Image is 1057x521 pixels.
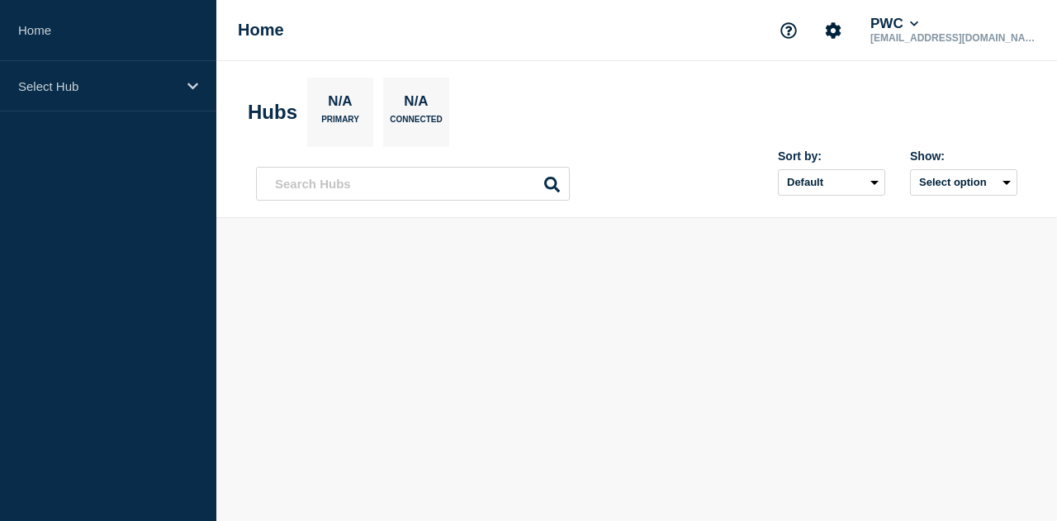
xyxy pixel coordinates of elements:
[390,115,442,132] p: Connected
[910,149,1017,163] div: Show:
[778,149,885,163] div: Sort by:
[256,167,570,201] input: Search Hubs
[778,169,885,196] select: Sort by
[867,16,922,32] button: PWC
[771,13,806,48] button: Support
[398,93,434,115] p: N/A
[18,79,177,93] p: Select Hub
[816,13,851,48] button: Account settings
[248,101,297,124] h2: Hubs
[910,169,1017,196] button: Select option
[867,32,1039,44] p: [EMAIL_ADDRESS][DOMAIN_NAME]
[238,21,284,40] h1: Home
[321,115,359,132] p: Primary
[322,93,358,115] p: N/A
